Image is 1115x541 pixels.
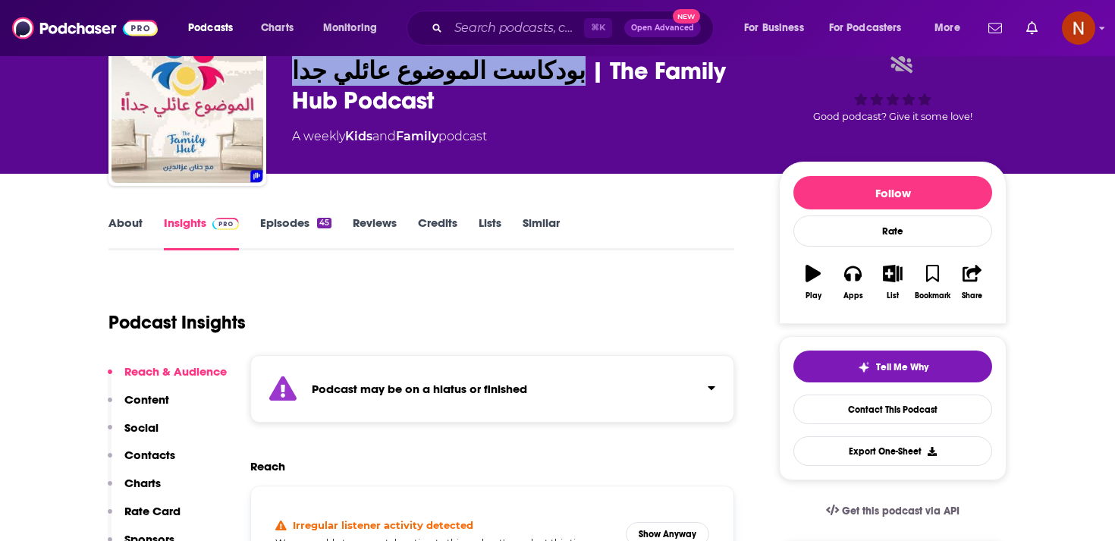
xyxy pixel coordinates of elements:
[108,504,181,532] button: Rate Card
[124,420,159,435] p: Social
[124,504,181,518] p: Rate Card
[260,215,331,250] a: Episodes45
[915,291,950,300] div: Bookmark
[177,16,253,40] button: open menu
[858,361,870,373] img: tell me why sparkle
[819,16,924,40] button: open menu
[813,111,972,122] span: Good podcast? Give it some love!
[953,255,992,310] button: Share
[124,364,227,379] p: Reach & Audience
[833,255,872,310] button: Apps
[912,255,952,310] button: Bookmark
[421,11,728,46] div: Search podcasts, credits, & more...
[631,24,694,32] span: Open Advanced
[261,17,294,39] span: Charts
[124,392,169,407] p: Content
[250,355,734,423] section: Click to expand status details
[313,16,397,40] button: open menu
[887,291,899,300] div: List
[793,255,833,310] button: Play
[624,19,701,37] button: Open AdvancedNew
[251,16,303,40] a: Charts
[814,492,972,530] a: Get this podcast via API
[250,459,285,473] h2: Reach
[479,215,501,250] a: Lists
[108,448,175,476] button: Contacts
[523,215,560,250] a: Similar
[108,420,159,448] button: Social
[793,176,992,209] button: Follow
[353,215,397,250] a: Reviews
[164,215,239,250] a: InsightsPodchaser Pro
[111,31,263,183] img: بودكاست الموضوع عائلي جدا | The Family Hub Podcast
[396,129,438,143] a: Family
[779,42,1007,136] div: Good podcast? Give it some love!
[873,255,912,310] button: List
[793,436,992,466] button: Export One-Sheet
[843,291,863,300] div: Apps
[317,218,331,228] div: 45
[924,16,979,40] button: open menu
[806,291,821,300] div: Play
[292,127,487,146] div: A weekly podcast
[793,395,992,424] a: Contact This Podcast
[793,351,992,382] button: tell me why sparkleTell Me Why
[962,291,982,300] div: Share
[876,361,928,373] span: Tell Me Why
[829,17,902,39] span: For Podcasters
[12,14,158,42] img: Podchaser - Follow, Share and Rate Podcasts
[418,215,457,250] a: Credits
[124,476,161,490] p: Charts
[448,16,584,40] input: Search podcasts, credits, & more...
[108,364,227,392] button: Reach & Audience
[212,218,239,230] img: Podchaser Pro
[1062,11,1095,45] img: User Profile
[372,129,396,143] span: and
[673,9,700,24] span: New
[108,215,143,250] a: About
[312,382,527,396] strong: Podcast may be on a hiatus or finished
[733,16,823,40] button: open menu
[1020,15,1044,41] a: Show notifications dropdown
[108,392,169,420] button: Content
[584,18,612,38] span: ⌘ K
[842,505,960,517] span: Get this podcast via API
[323,17,377,39] span: Monitoring
[188,17,233,39] span: Podcasts
[108,311,246,334] h1: Podcast Insights
[124,448,175,462] p: Contacts
[934,17,960,39] span: More
[345,129,372,143] a: Kids
[1062,11,1095,45] button: Show profile menu
[293,519,473,531] h4: Irregular listener activity detected
[793,215,992,247] div: Rate
[1062,11,1095,45] span: Logged in as AdelNBM
[744,17,804,39] span: For Business
[108,476,161,504] button: Charts
[982,15,1008,41] a: Show notifications dropdown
